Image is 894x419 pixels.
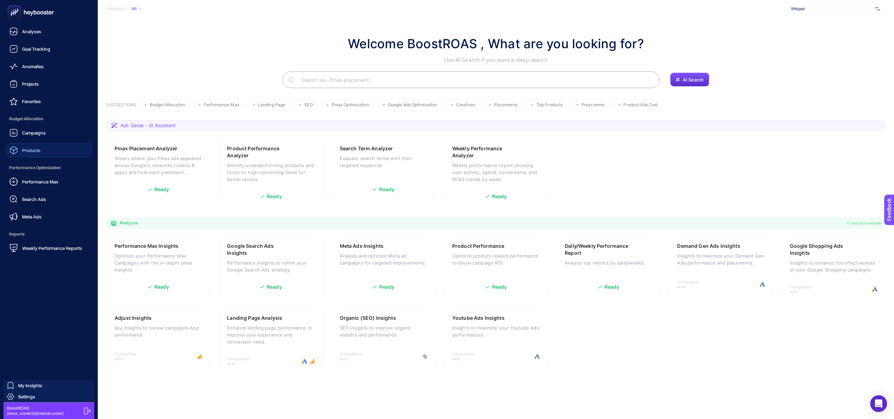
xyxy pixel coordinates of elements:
[22,214,42,219] span: Meta Ads
[444,234,548,298] a: Product PerformanceOptimize product-related performance to boost campaign ROI.Ready
[669,234,773,298] a: Demand Gen Ads InsightsInsights to maximize your Demand Gen Ads performance and placements.Compat...
[267,194,282,199] span: Ready
[340,243,383,250] h3: Meta Ads Insights
[340,324,427,338] p: SEO insights to improve organic visibility and performance.
[556,234,660,298] a: Daily/Weekly Performance ReportAnalyze top metrics by daily/weekly.Ready
[331,137,435,200] a: Search Term AnalyzerEvaluate search terms with their targeted keywordsReady
[340,145,393,152] h3: Search Term Analyzer
[340,252,427,266] p: Analyze and optimize Meta ad campaigns for targeted improvements.
[106,6,124,12] span: Analysis
[6,210,92,224] a: Meta Ads
[227,145,293,159] h3: Product Performance Analyzer
[258,102,285,108] span: Landing Page
[219,137,323,200] a: Product Performance AnalyzerIdentify underperforming products and focus on high-converting items ...
[452,315,505,322] h3: Youtube Ads Insights
[106,234,210,298] a: Performance Max InsightsOptimize your Performance Max Campaigns with the in-depth pmax insights.R...
[331,234,435,298] a: Meta Ads InsightsAnalyze and optimize Meta ad campaigns for targeted improvements.Ready
[683,77,704,82] span: AI Search
[120,122,176,129] span: Ask Genie - AI Assistant
[790,284,821,294] span: Compatible with:
[565,243,631,257] h3: Daily/Weekly Performance Report
[22,81,39,87] span: Projects
[332,102,369,108] span: Pmax Optimization
[348,34,644,53] h1: Welcome BoostROAS , What are you looking for?
[340,352,371,361] span: Compatible with:
[219,234,323,298] a: Google Search Ads InsightsPerformance insights to refine your Google Search Ads strategy.Ready
[115,352,146,361] span: Compatible with:
[6,192,92,206] a: Search Ads
[22,179,58,185] span: Performance Max
[444,306,548,370] a: Youtube Ads InsightsInsights to maximize your Youtube Ads performances.Compatible with:
[115,324,202,338] p: Key insights to review campaigns App performance
[677,243,740,250] h3: Demand Gen Ads Insights
[6,161,92,175] span: Performance Optimization
[670,73,709,87] button: AI Search
[115,155,202,176] p: Shows where your Pmax ads appeared across Google's networks (videos & apps) and how each placemen...
[7,411,64,416] span: [EMAIL_ADDRESS][DOMAIN_NAME]
[227,259,314,273] p: Performance insights to refine your Google Search Ads strategy.
[267,284,282,289] span: Ready
[6,126,92,140] a: Campaigns
[3,391,94,402] a: Settings
[7,405,64,411] span: BoostROAS
[340,315,396,322] h3: Organic (SEO) Insights
[296,70,654,89] input: Search
[6,59,92,73] a: Anomalies
[791,6,873,12] span: Wejaar
[227,315,282,322] h3: Landing Page Analysis
[6,112,92,126] span: Budget Allocation
[22,64,44,69] span: Anomalies
[22,46,50,52] span: Goal Tracking
[4,2,27,8] span: Feedback
[204,102,239,108] span: Performance Max
[847,220,881,226] span: 11 analyzes available
[227,356,258,366] span: Compatible with:
[782,234,886,298] a: Google Shopping Ads InsightsInsights to enhance the effectiveness of your Google Shopping campaig...
[18,394,35,399] span: Settings
[304,102,313,108] span: SEO
[150,102,185,108] span: Budget Allocation
[115,243,178,250] h3: Performance Max Insights
[623,102,658,108] span: Product Ads Cost
[379,284,394,289] span: Ready
[444,137,548,200] a: Weekly Performance AnalyzerWeekly performance report showing user activity, spend, conversions, a...
[452,145,518,159] h3: Weekly Performance Analyzer
[6,42,92,56] a: Goal Tracking
[227,324,314,345] p: Enhance landing page performance to improve user experience and conversion rates.
[494,102,518,108] span: Placements
[6,227,92,241] span: Reports
[677,252,764,266] p: Insights to maximize your Demand Gen Ads performance and placements.
[6,24,92,38] a: Analyses
[565,259,652,266] p: Analyze top metrics by daily/weekly.
[677,280,709,289] span: Compatible with:
[379,187,394,192] span: Ready
[604,284,620,289] span: Ready
[870,395,887,412] div: Open Intercom Messenger
[18,383,42,388] span: My Insights
[581,102,604,108] span: Pmax terms
[22,147,41,153] span: Products
[452,352,484,361] span: Compatible with:
[790,259,877,273] p: Insights to enhance the effectiveness of your Google Shopping campaigns.
[492,194,507,199] span: Ready
[6,241,92,255] a: Weekly Performance Reports
[452,162,540,183] p: Weekly performance report showing user activity, spend, conversions, and ROAS trends by week.
[452,324,540,338] p: Insights to maximize your Youtube Ads performances.
[115,315,152,322] h3: Adjust Insights
[6,94,92,108] a: Favorites
[22,29,41,34] span: Analyses
[227,243,292,257] h3: Google Search Ads Insights
[106,137,210,200] a: Pmax Placement AnalyzerShows where your Pmax ads appeared across Google's networks (videos & apps...
[790,243,856,257] h3: Google Shopping Ads Insights
[22,99,41,104] span: Favorites
[119,220,138,226] span: Analyzes
[132,6,141,12] div: All
[106,306,210,370] a: Adjust InsightsKey insights to review campaigns App performanceCompatible with:
[348,56,644,64] p: Use AI Search if you want a deep search
[22,130,46,136] span: Campaigns
[115,145,177,152] h3: Pmax Placement Analyzer
[452,243,505,250] h3: Product Performance
[106,102,137,110] h3: SUGGESTIONS
[154,187,169,192] span: Ready
[6,143,92,157] a: Products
